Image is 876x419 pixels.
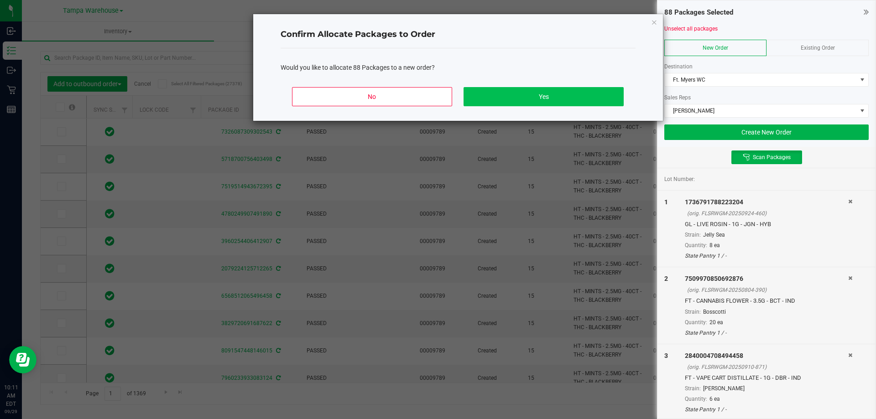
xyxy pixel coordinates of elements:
div: Would you like to allocate 88 Packages to a new order? [281,63,636,72]
button: Yes [464,87,623,106]
button: No [292,87,452,106]
button: Close [651,16,657,27]
iframe: Resource center [9,346,36,373]
h4: Confirm Allocate Packages to Order [281,29,636,41]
